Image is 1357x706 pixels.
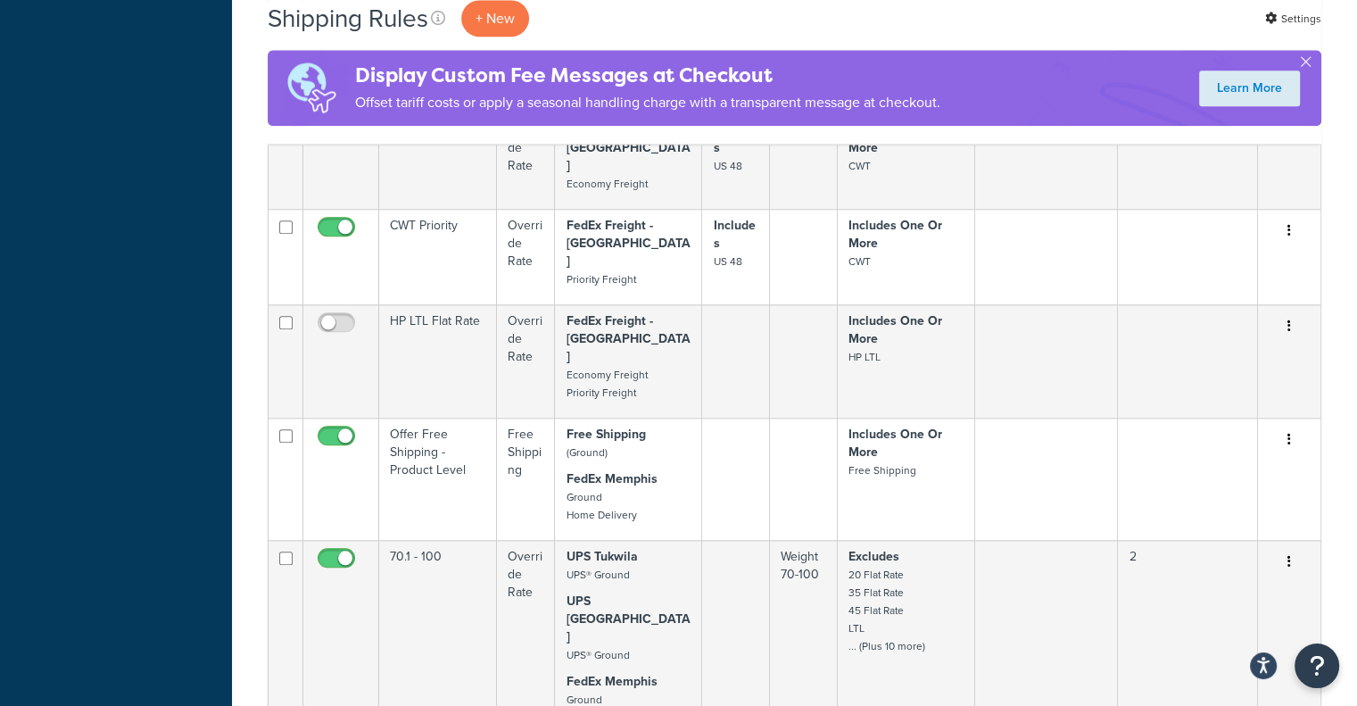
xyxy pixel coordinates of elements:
td: Override Rate [497,209,555,304]
small: Free Shipping [848,462,916,478]
small: US 48 [713,158,741,174]
small: Priority Freight [566,271,635,287]
strong: UPS [GEOGRAPHIC_DATA] [566,592,690,646]
img: duties-banner-06bc72dcb5fe05cb3f9472aba00be2ae8eb53ab6f0d8bb03d382ba314ac3c341.png [268,50,355,126]
td: CWT Economy [379,113,497,209]
td: Override Rate [497,304,555,418]
strong: Includes [713,216,755,253]
a: Learn More [1199,71,1300,106]
p: Offset tariff costs or apply a seasonal handling charge with a transparent message at checkout. [355,90,940,115]
strong: Free Shipping [566,425,645,444]
a: Settings [1265,6,1321,31]
strong: Includes One Or More [848,311,942,348]
td: Override Rate [497,113,555,209]
strong: FedEx Freight - [GEOGRAPHIC_DATA] [566,216,690,270]
h1: Shipping Rules [268,1,428,36]
strong: UPS Tukwila [566,547,637,566]
small: US 48 [713,253,741,270]
small: UPS® Ground [566,567,629,583]
small: CWT [848,158,871,174]
strong: FedEx Freight - [GEOGRAPHIC_DATA] [566,120,690,175]
small: (Ground) [566,444,607,461]
strong: FedEx Memphis [566,469,657,488]
button: Open Resource Center [1295,644,1339,688]
td: HP LTL Flat Rate [379,304,497,418]
small: CWT [848,253,871,270]
strong: Includes One Or More [848,216,942,253]
h4: Display Custom Fee Messages at Checkout [355,61,940,90]
small: HP LTL [848,349,881,365]
small: Ground Home Delivery [566,489,636,523]
strong: FedEx Freight - [GEOGRAPHIC_DATA] [566,311,690,366]
small: Economy Freight Priority Freight [566,367,647,401]
td: CWT Priority [379,209,497,304]
td: Offer Free Shipping - Product Level [379,418,497,540]
strong: Excludes [848,547,899,566]
small: 20 Flat Rate 35 Flat Rate 45 Flat Rate LTL ... (Plus 10 more) [848,567,925,654]
small: UPS® Ground [566,647,629,663]
small: Economy Freight [566,176,647,192]
td: Free Shipping [497,418,555,540]
strong: FedEx Memphis [566,672,657,691]
strong: Includes One Or More [848,425,942,461]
